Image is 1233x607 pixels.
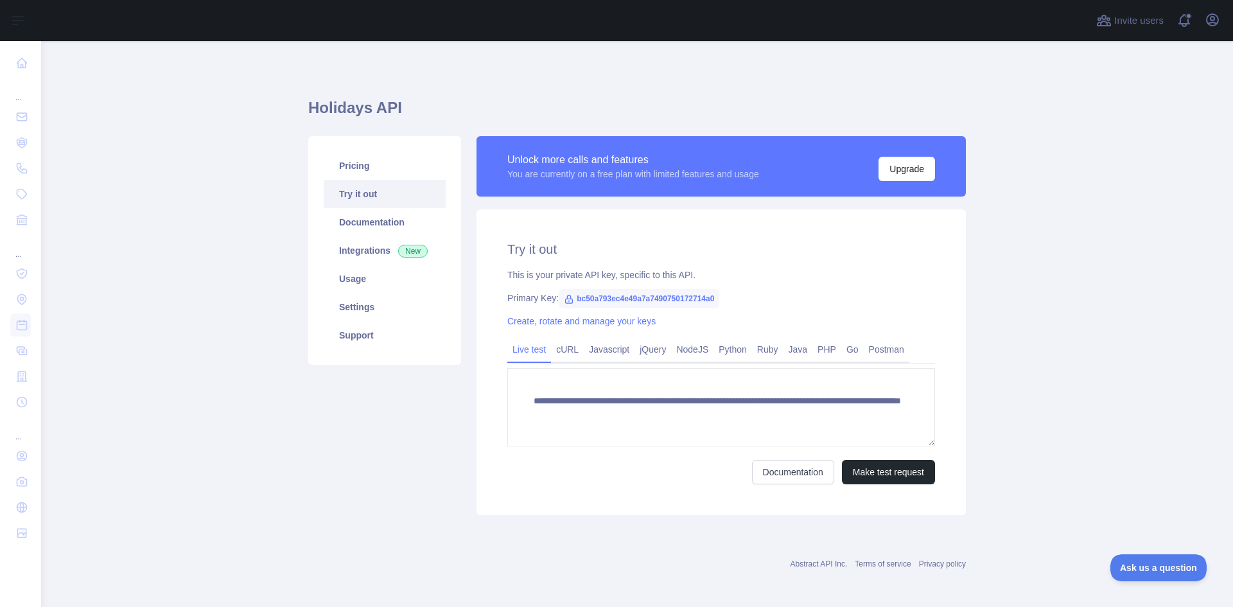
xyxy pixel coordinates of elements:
a: Settings [324,293,446,321]
button: Invite users [1094,10,1166,31]
a: Integrations New [324,236,446,265]
h2: Try it out [507,240,935,258]
button: Make test request [842,460,935,484]
a: Python [713,339,752,360]
div: ... [10,234,31,260]
a: PHP [812,339,841,360]
div: This is your private API key, specific to this API. [507,268,935,281]
a: Javascript [584,339,634,360]
a: Go [841,339,864,360]
iframe: Toggle Customer Support [1110,554,1207,581]
div: Unlock more calls and features [507,152,759,168]
a: Try it out [324,180,446,208]
a: Documentation [324,208,446,236]
a: Postman [864,339,909,360]
a: Pricing [324,152,446,180]
a: Terms of service [855,559,911,568]
a: cURL [551,339,584,360]
a: Ruby [752,339,783,360]
a: Privacy policy [919,559,966,568]
div: Primary Key: [507,292,935,304]
a: Support [324,321,446,349]
span: New [398,245,428,258]
button: Upgrade [879,157,935,181]
div: ... [10,77,31,103]
a: Abstract API Inc. [791,559,848,568]
div: You are currently on a free plan with limited features and usage [507,168,759,180]
span: Invite users [1114,13,1164,28]
div: ... [10,416,31,442]
a: Create, rotate and manage your keys [507,316,656,326]
a: Java [783,339,813,360]
a: Documentation [752,460,834,484]
h1: Holidays API [308,98,966,128]
a: Usage [324,265,446,293]
a: Live test [507,339,551,360]
a: jQuery [634,339,671,360]
span: bc50a793ec4e49a7a7490750172714a0 [559,289,719,308]
a: NodeJS [671,339,713,360]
